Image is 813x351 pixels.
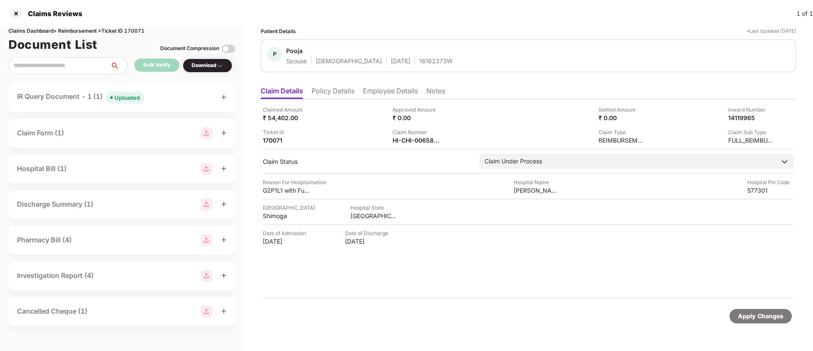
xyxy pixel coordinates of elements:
div: Claim Form (1) [17,128,64,138]
div: Reason For Hospitalisation [263,178,326,186]
div: P [267,47,282,62]
div: IR Query Document - 1 (1) [17,91,144,104]
div: ₹ 0.00 [599,114,645,122]
div: 16162373W [419,57,453,65]
div: ₹ 0.00 [393,114,439,122]
div: Claims Dashboard > Reimbursement > Ticket ID 170071 [8,27,235,35]
img: svg+xml;base64,PHN2ZyBpZD0iR3JvdXBfMjg4MTMiIGRhdGEtbmFtZT0iR3JvdXAgMjg4MTMiIHhtbG5zPSJodHRwOi8vd3... [200,234,212,246]
div: Claim Sub Type [728,128,775,136]
div: 1 of 1 [796,9,813,18]
div: [DATE] [391,57,410,65]
li: Claim Details [261,87,303,99]
div: Cancelled Cheque (1) [17,306,87,317]
div: REIMBURSEMENT [599,136,645,144]
div: Approved Amount [393,106,439,114]
div: Apply Changes [738,312,783,321]
div: Pooja [286,47,303,55]
span: plus [221,94,227,100]
div: 14119965 [728,114,775,122]
div: HI-CHI-006587959(0) [393,136,439,144]
div: Spouse [286,57,307,65]
div: Date of Admission [263,229,309,237]
div: [DEMOGRAPHIC_DATA] [316,57,382,65]
img: svg+xml;base64,PHN2ZyBpZD0iR3JvdXBfMjg4MTMiIGRhdGEtbmFtZT0iR3JvdXAgMjg4MTMiIHhtbG5zPSJodHRwOi8vd3... [200,270,212,282]
div: Download [192,62,223,70]
div: [GEOGRAPHIC_DATA] [263,204,315,212]
div: Bulk Verify [143,61,170,69]
div: Investigation Report (4) [17,270,94,281]
div: Pharmacy Bill (4) [17,235,72,245]
li: Policy Details [312,87,354,99]
button: search [110,57,128,74]
span: plus [221,272,227,278]
span: plus [221,237,227,243]
div: Claimed Amount [263,106,309,114]
img: svg+xml;base64,PHN2ZyBpZD0iR3JvdXBfMjg4MTMiIGRhdGEtbmFtZT0iR3JvdXAgMjg4MTMiIHhtbG5zPSJodHRwOi8vd3... [200,163,212,175]
li: Employee Details [363,87,418,99]
img: svg+xml;base64,PHN2ZyBpZD0iR3JvdXBfMjg4MTMiIGRhdGEtbmFtZT0iR3JvdXAgMjg4MTMiIHhtbG5zPSJodHRwOi8vd3... [200,199,212,211]
div: Inward Number [728,106,775,114]
div: [DATE] [345,237,392,245]
div: Ticket Id [263,128,309,136]
span: plus [221,308,227,314]
img: svg+xml;base64,PHN2ZyBpZD0iRHJvcGRvd24tMzJ4MzIiIHhtbG5zPSJodHRwOi8vd3d3LnczLm9yZy8yMDAwL3N2ZyIgd2... [217,62,223,69]
span: search [110,62,127,69]
div: Hospital Name [514,178,560,186]
div: Patient Details [261,27,296,35]
div: Hospital Bill (1) [17,163,67,174]
div: G2P1L1 with Full term Pregnancy [263,186,309,194]
h1: Document List [8,35,97,54]
img: downArrowIcon [780,157,789,166]
img: svg+xml;base64,PHN2ZyBpZD0iR3JvdXBfMjg4MTMiIGRhdGEtbmFtZT0iR3JvdXAgMjg4MTMiIHhtbG5zPSJodHRwOi8vd3... [200,127,212,139]
div: Hospital Pin Code [747,178,794,186]
div: Claim Status [263,157,471,166]
div: [GEOGRAPHIC_DATA] [351,212,397,220]
div: Document Compression [160,45,219,53]
div: *Last Updated [DATE] [746,27,796,35]
img: svg+xml;base64,PHN2ZyBpZD0iR3JvdXBfMjg4MTMiIGRhdGEtbmFtZT0iR3JvdXAgMjg4MTMiIHhtbG5zPSJodHRwOi8vd3... [200,306,212,317]
div: Date of Discharge [345,229,392,237]
span: plus [221,201,227,207]
div: Claim Type [599,128,645,136]
div: Shimoga [263,212,309,220]
div: Settled Amount [599,106,645,114]
div: [PERSON_NAME][GEOGRAPHIC_DATA]- For SKDRDP Only [514,186,560,194]
div: Hospital State [351,204,397,212]
div: Claim Number [393,128,439,136]
span: plus [221,166,227,171]
div: ₹ 54,402.00 [263,114,309,122]
div: Uploaded [114,93,140,102]
span: plus [221,130,227,136]
div: Discharge Summary (1) [17,199,93,210]
div: Claim Under Process [484,157,542,166]
img: svg+xml;base64,PHN2ZyBpZD0iVG9nZ2xlLTMyeDMyIiB4bWxucz0iaHR0cDovL3d3dy53My5vcmcvMjAwMC9zdmciIHdpZH... [222,42,235,56]
div: Claims Reviews [23,9,82,18]
div: 577301 [747,186,794,194]
div: FULL_REIMBURSEMENT [728,136,775,144]
div: [DATE] [263,237,309,245]
li: Notes [426,87,445,99]
div: 170071 [263,136,309,144]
